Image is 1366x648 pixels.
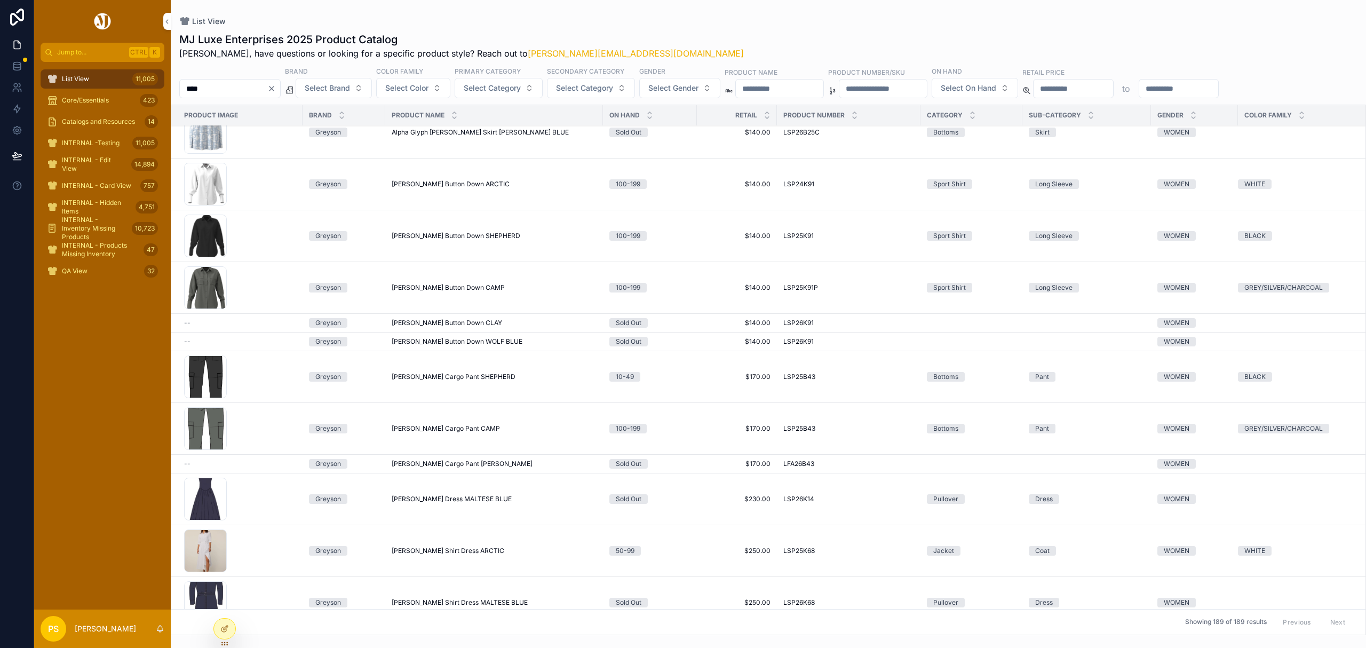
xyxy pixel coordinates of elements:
[927,283,1016,293] a: Sport Shirt
[927,128,1016,137] a: Bottoms
[941,83,996,93] span: Select On Hand
[783,424,914,433] a: LSP25B43
[927,494,1016,504] a: Pullover
[783,598,815,607] span: LSP26K68
[315,283,341,293] div: Greyson
[392,128,597,137] a: Alpha Glyph [PERSON_NAME] Skirt [PERSON_NAME] BLUE
[783,283,914,292] a: LSP25K91P
[783,128,914,137] a: LSP26B25C
[1029,231,1145,241] a: Long Sleeve
[1157,318,1232,328] a: WOMEN
[41,155,164,174] a: INTERNAL - Edit View14,894
[1029,372,1145,382] a: Pant
[62,241,139,258] span: INTERNAL - Products Missing Inventory
[309,231,379,241] a: Greyson
[34,62,171,295] div: scrollable content
[783,128,820,137] span: LSP26B25C
[315,546,341,556] div: Greyson
[392,337,597,346] a: [PERSON_NAME] Button Down WOLF BLUE
[616,598,641,607] div: Sold Out
[703,319,771,327] a: $140.00
[62,139,120,147] span: INTERNAL -Testing
[150,48,159,57] span: K
[1244,424,1323,433] div: GREY/SILVER/CHARCOAL
[392,283,597,292] a: [PERSON_NAME] Button Down CAMP
[609,318,690,328] a: Sold Out
[1238,231,1356,241] a: BLACK
[267,84,280,93] button: Clear
[703,128,771,137] a: $140.00
[309,283,379,293] a: Greyson
[41,240,164,259] a: INTERNAL - Products Missing Inventory47
[184,319,190,327] span: --
[927,372,1016,382] a: Bottoms
[783,111,845,120] span: Product Number
[703,232,771,240] a: $140.00
[392,111,444,120] span: Product Name
[783,180,914,188] a: LSP24K91
[1238,283,1356,293] a: GREY/SILVER/CHARCOAL
[392,424,500,433] span: [PERSON_NAME] Cargo Pant CAMP
[1157,337,1232,346] a: WOMEN
[305,83,350,93] span: Select Brand
[1238,179,1356,189] a: WHITE
[932,66,962,76] label: On Hand
[309,372,379,382] a: Greyson
[703,547,771,555] a: $250.00
[783,283,818,292] span: LSP25K91P
[703,598,771,607] a: $250.00
[376,78,450,98] button: Select Button
[1035,424,1049,433] div: Pant
[783,373,914,381] a: LSP25B43
[1164,598,1189,607] div: WOMEN
[703,373,771,381] span: $170.00
[129,47,148,58] span: Ctrl
[392,232,520,240] span: [PERSON_NAME] Button Down SHEPHERD
[1029,128,1145,137] a: Skirt
[783,547,815,555] span: LSP25K68
[1157,424,1232,433] a: WOMEN
[315,424,341,433] div: Greyson
[309,128,379,137] a: Greyson
[392,373,597,381] a: [PERSON_NAME] Cargo Pant SHEPHERD
[933,546,954,556] div: Jacket
[616,372,634,382] div: 10-49
[136,201,158,214] div: 4,751
[1029,111,1081,120] span: Sub-Category
[933,283,966,293] div: Sport Shirt
[1035,179,1073,189] div: Long Sleeve
[41,262,164,281] a: QA View32
[1164,459,1189,469] div: WOMEN
[315,179,341,189] div: Greyson
[933,179,966,189] div: Sport Shirt
[41,133,164,153] a: INTERNAL -Testing11,005
[609,231,690,241] a: 100-199
[62,181,131,190] span: INTERNAL - Card View
[392,232,597,240] a: [PERSON_NAME] Button Down SHEPHERD
[62,117,135,126] span: Catalogs and Resources
[184,319,296,327] a: --
[828,67,905,77] label: Product Number/SKU
[783,373,815,381] span: LSP25B43
[131,158,158,171] div: 14,894
[1029,283,1145,293] a: Long Sleeve
[609,546,690,556] a: 50-99
[1157,494,1232,504] a: WOMEN
[315,231,341,241] div: Greyson
[184,111,238,120] span: Product Image
[132,137,158,149] div: 11,005
[1035,128,1050,137] div: Skirt
[703,180,771,188] span: $140.00
[1238,424,1356,433] a: GREY/SILVER/CHARCOAL
[1157,179,1232,189] a: WOMEN
[616,337,641,346] div: Sold Out
[41,197,164,217] a: INTERNAL - Hidden Items4,751
[1029,546,1145,556] a: Coat
[616,494,641,504] div: Sold Out
[1164,337,1189,346] div: WOMEN
[933,494,958,504] div: Pullover
[609,337,690,346] a: Sold Out
[309,318,379,328] a: Greyson
[616,283,640,293] div: 100-199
